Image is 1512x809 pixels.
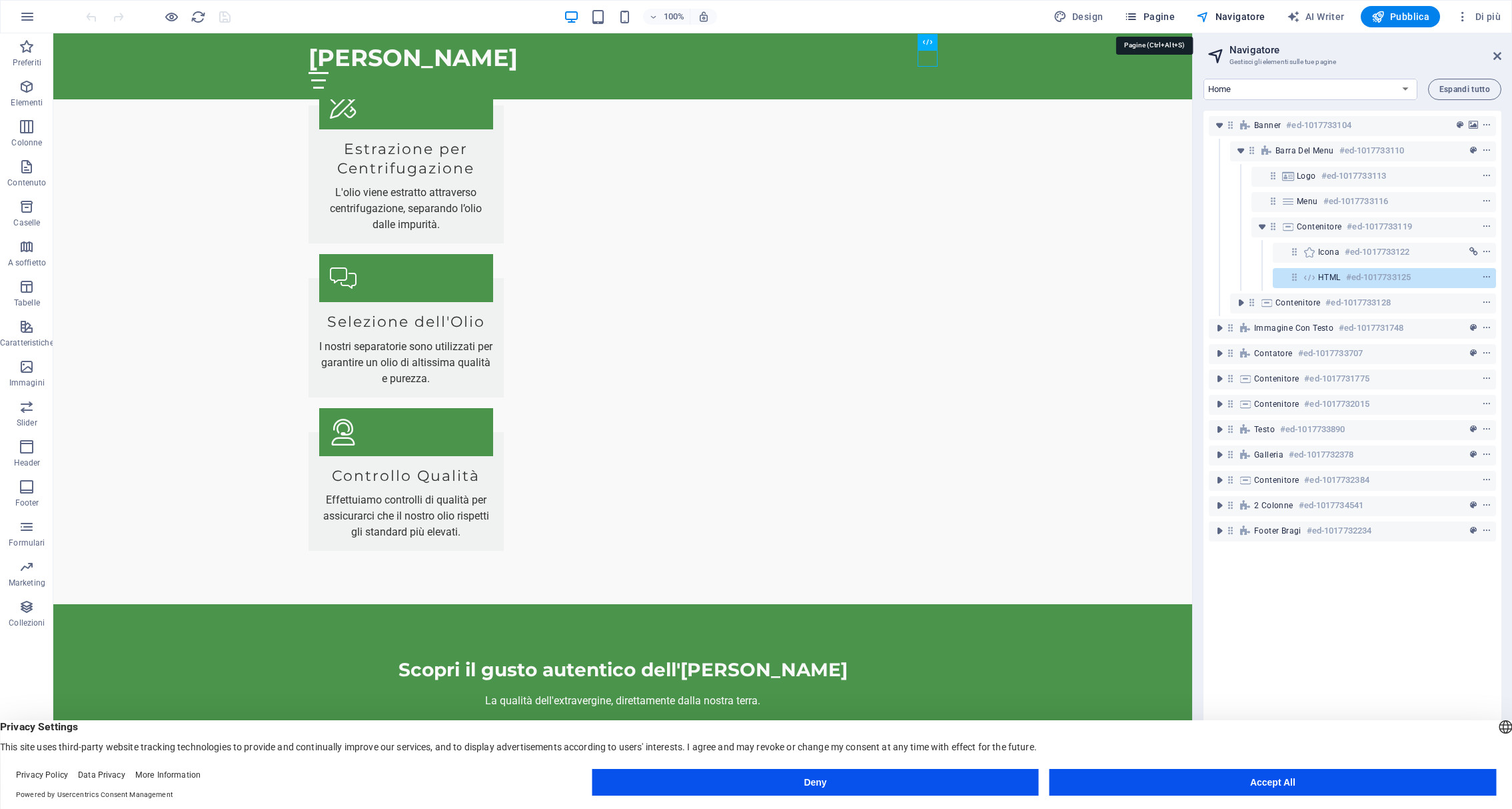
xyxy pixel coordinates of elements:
[191,9,206,25] i: Ricarica la pagina
[1480,472,1493,488] button: context-menu
[1467,523,1480,539] button: preset
[1361,6,1441,27] button: Pubblica
[1339,143,1404,159] h6: #ed-1017733110
[1211,422,1227,438] button: toggle-expand
[1298,345,1363,361] h6: #ed-1017733707
[1124,10,1175,23] span: Pagine
[1480,193,1493,209] button: context-menu
[7,177,46,188] p: Contenuto
[1297,196,1318,207] span: Menu
[1119,6,1180,27] button: Pagine
[1480,295,1493,311] button: context-menu
[1467,345,1480,361] button: preset
[1233,295,1249,311] button: toggle-expand
[1229,56,1475,68] h3: Gestisci gli elementi sulle tue pagine
[1211,117,1227,133] button: toggle-expand
[1191,6,1270,27] button: Navigatore
[1304,396,1369,412] h6: #ed-1017732015
[1347,219,1411,235] h6: #ed-1017733119
[1254,120,1281,131] span: Banner
[1467,117,1480,133] button: background
[1304,472,1369,488] h6: #ed-1017732384
[1467,447,1480,463] button: preset
[1254,526,1301,536] span: Footer Bragi
[1211,447,1227,463] button: toggle-expand
[9,578,45,588] p: Marketing
[11,137,42,148] p: Colonne
[1254,500,1293,511] span: 2 colonne
[1480,168,1493,184] button: context-menu
[1346,269,1411,285] h6: #ed-1017733125
[17,418,37,428] p: Slider
[1254,399,1299,410] span: Contenitore
[1480,371,1493,387] button: context-menu
[1480,345,1493,361] button: context-menu
[8,257,46,268] p: A soffietto
[1211,345,1227,361] button: toggle-expand
[1467,422,1480,438] button: preset
[163,9,179,25] button: Clicca qui per lasciare la modalità di anteprima e continuare la modifica
[1480,244,1493,260] button: context-menu
[1439,85,1490,93] span: Espandi tutto
[1325,295,1390,311] h6: #ed-1017733128
[15,498,39,508] p: Footer
[1211,523,1227,539] button: toggle-expand
[1054,10,1104,23] span: Design
[1299,498,1363,514] h6: #ed-1017734541
[1048,6,1109,27] button: Design
[1480,396,1493,412] button: context-menu
[1254,219,1270,235] button: toggle-expand
[1321,168,1386,184] h6: #ed-1017733113
[9,538,45,548] p: Formulari
[1480,320,1493,336] button: context-menu
[1254,323,1333,333] span: Immagine con testo
[1211,371,1227,387] button: toggle-expand
[1254,424,1275,435] span: Testo
[1211,498,1227,514] button: toggle-expand
[1456,10,1501,23] span: Di più
[1048,6,1109,27] div: Design (Ctrl+Alt+Y)
[1480,269,1493,285] button: context-menu
[1229,44,1501,56] h2: Navigatore
[1233,143,1249,159] button: toggle-expand
[1480,143,1493,159] button: context-menu
[190,9,206,25] button: reload
[1467,498,1480,514] button: preset
[14,458,41,468] p: Header
[1467,244,1480,260] button: link
[13,57,41,68] p: Preferiti
[663,9,684,25] h6: 100%
[1254,373,1299,384] span: Contenitore
[9,618,45,628] p: Collezioni
[1480,219,1493,235] button: context-menu
[1289,447,1353,463] h6: #ed-1017732378
[1286,117,1351,133] h6: #ed-1017733104
[1453,117,1467,133] button: preset
[1480,447,1493,463] button: context-menu
[1467,320,1480,336] button: preset
[1297,221,1341,232] span: Contenitore
[13,217,40,228] p: Caselle
[1318,272,1341,283] span: HTML
[1304,371,1369,387] h6: #ed-1017731775
[1275,297,1320,308] span: Contenitore
[1480,523,1493,539] button: context-menu
[14,297,40,308] p: Tabelle
[1211,472,1227,488] button: toggle-expand
[11,97,43,108] p: Elementi
[1254,450,1283,460] span: Galleria
[1467,143,1480,159] button: preset
[1480,498,1493,514] button: context-menu
[9,377,45,388] p: Immagini
[1428,79,1501,100] button: Espandi tutto
[1281,6,1350,27] button: AI Writer
[1254,475,1299,486] span: Contenitore
[643,9,690,25] button: 100%
[1254,348,1293,359] span: Contatore
[698,11,710,23] i: Quando ridimensioni, regola automaticamente il livello di zoom in modo che corrisponda al disposi...
[1280,422,1345,438] h6: #ed-1017733890
[1307,523,1371,539] h6: #ed-1017732234
[1339,320,1403,336] h6: #ed-1017731748
[1371,10,1430,23] span: Pubblica
[1196,10,1265,23] span: Navigatore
